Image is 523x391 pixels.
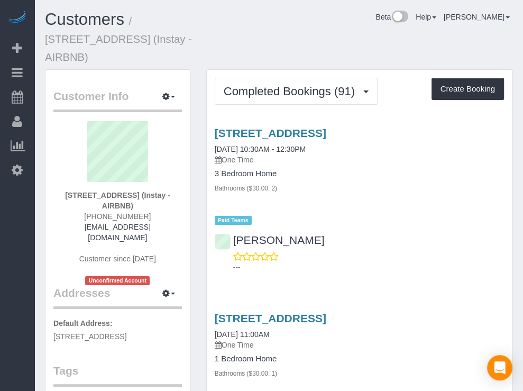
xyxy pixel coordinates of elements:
[215,330,270,339] a: [DATE] 11:00AM
[391,11,408,24] img: New interface
[224,85,360,98] span: Completed Bookings (91)
[432,78,504,100] button: Create Booking
[53,88,182,112] legend: Customer Info
[215,234,325,246] a: [PERSON_NAME]
[215,340,504,350] p: One Time
[215,354,504,363] h4: 1 Bedroom Home
[84,212,151,221] span: [PHONE_NUMBER]
[53,318,113,329] label: Default Address:
[215,216,252,225] span: Paid Teams
[215,145,306,153] a: [DATE] 10:30AM - 12:30PM
[215,169,504,178] h4: 3 Bedroom Home
[65,191,170,210] strong: [STREET_ADDRESS] (Instay - AIRBNB)
[45,15,192,63] small: / [STREET_ADDRESS] (Instay - AIRBNB)
[85,276,150,285] span: Unconfirmed Account
[6,11,27,25] img: Automaid Logo
[45,10,124,29] a: Customers
[85,223,151,242] a: [EMAIL_ADDRESS][DOMAIN_NAME]
[416,13,436,21] a: Help
[79,254,156,263] span: Customer since [DATE]
[215,78,378,105] button: Completed Bookings (91)
[215,370,277,377] small: Bathrooms ($30.00, 1)
[53,332,126,341] span: [STREET_ADDRESS]
[53,363,182,387] legend: Tags
[444,13,510,21] a: [PERSON_NAME]
[215,154,504,165] p: One Time
[215,127,326,139] a: [STREET_ADDRESS]
[215,312,326,324] a: [STREET_ADDRESS]
[233,262,504,272] p: ---
[375,13,408,21] a: Beta
[215,185,277,192] small: Bathrooms ($30.00, 2)
[487,355,512,380] div: Open Intercom Messenger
